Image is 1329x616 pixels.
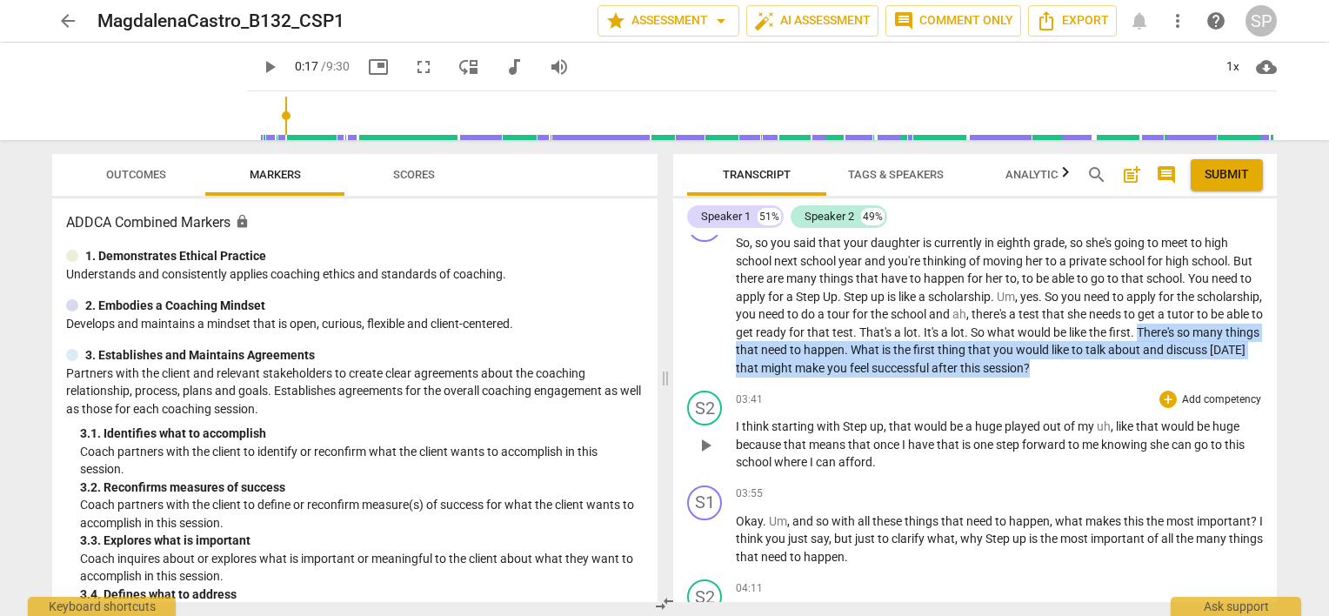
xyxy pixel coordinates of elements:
span: that [937,438,962,452]
span: Assessment is enabled for this document. The competency model is locked and follows the assessmen... [235,214,250,229]
span: you [771,236,793,250]
span: like [1052,343,1072,357]
span: Step [796,290,823,304]
span: be [1197,419,1212,433]
span: a [786,290,796,304]
span: you [1061,290,1084,304]
span: to [1077,271,1091,285]
span: comment [1156,164,1177,185]
span: school [1109,254,1147,268]
span: grade [1033,236,1065,250]
span: would [914,419,950,433]
span: a [894,325,904,339]
span: is [882,343,893,357]
span: would [1161,419,1197,433]
span: private [1069,254,1109,268]
span: So [971,325,987,339]
span: needs [1089,307,1124,321]
span: ready [756,325,789,339]
span: step [996,438,1022,452]
span: year [838,254,865,268]
span: talk [1085,343,1108,357]
span: her [1025,254,1045,268]
span: . [853,325,859,339]
span: you [736,307,758,321]
span: for [789,325,807,339]
span: about [1108,343,1143,357]
span: more_vert [1167,10,1188,31]
span: you're [888,254,923,268]
span: like [898,290,918,304]
span: high [1165,254,1192,268]
span: meet [1161,236,1191,250]
span: cloud_download [1256,57,1277,77]
span: Markers [250,168,301,181]
span: picture_in_picture [368,57,389,77]
span: moving [983,254,1025,268]
span: , [1015,290,1020,304]
span: do [801,307,818,321]
span: fullscreen [413,57,434,77]
span: feel [850,361,872,375]
span: a [918,290,928,304]
div: Add outcome [1159,391,1177,408]
span: school [800,254,838,268]
span: successful [872,361,932,375]
span: out [1043,419,1064,433]
span: that [1042,307,1067,321]
div: Change speaker [687,485,722,520]
span: to [1124,307,1138,321]
span: she's [1085,236,1114,250]
span: my [1078,419,1097,433]
span: play_arrow [695,435,716,456]
span: and [929,307,952,321]
p: 3. Establishes and Maintains Agreements [85,346,315,365]
span: and [865,254,888,268]
span: able [1052,271,1077,285]
span: . [1131,325,1137,339]
span: so [1177,325,1192,339]
span: Comment only [893,10,1013,31]
h3: ADDCA Combined Markers [66,212,644,233]
span: currently [934,236,985,250]
a: Help [1200,5,1232,37]
span: Assessment [605,10,731,31]
button: Switch to audio player [498,51,530,83]
button: Export [1028,5,1117,37]
span: that [818,236,844,250]
span: make [795,361,827,375]
span: Export [1036,10,1109,31]
span: and [1143,343,1166,357]
span: lot [951,325,965,339]
span: to [1022,271,1036,285]
span: be [1053,325,1069,339]
span: to [1240,271,1252,285]
span: Step [844,290,871,304]
span: because [736,438,784,452]
span: there [736,271,766,285]
span: volume_up [549,57,570,77]
button: Search [1083,161,1111,189]
span: need [1084,290,1112,304]
span: that [1121,271,1146,285]
span: that [889,419,914,433]
span: So [1045,290,1061,304]
span: me [1082,438,1101,452]
button: Volume [544,51,575,83]
span: That's [859,325,894,339]
span: first [1109,325,1131,339]
span: things [1225,325,1259,339]
span: auto_fix_high [754,10,775,31]
button: Play [254,51,285,83]
span: a [965,419,975,433]
span: school [891,307,929,321]
span: the [893,343,913,357]
span: be [1036,271,1052,285]
span: forward [1022,438,1068,452]
button: View player as separate pane [453,51,484,83]
span: can [816,455,838,469]
span: to [1252,307,1263,321]
span: a [1059,254,1069,268]
span: move_down [458,57,479,77]
div: 49% [861,208,885,225]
